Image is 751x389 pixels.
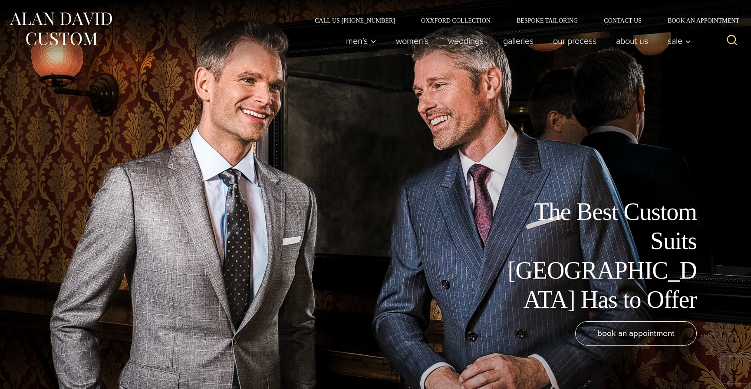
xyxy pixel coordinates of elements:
a: Oxxford Collection [408,17,504,23]
span: book an appointment [597,327,675,339]
a: Call Us [PHONE_NUMBER] [302,17,408,23]
img: Alan David Custom [9,10,113,48]
a: Contact Us [591,17,655,23]
span: Men’s [346,37,376,45]
a: weddings [438,32,494,50]
a: Book an Appointment [655,17,742,23]
a: Our Process [543,32,606,50]
h1: The Best Custom Suits [GEOGRAPHIC_DATA] Has to Offer [501,197,697,314]
a: About Us [606,32,658,50]
a: Bespoke Tailoring [504,17,591,23]
nav: Primary Navigation [336,32,696,50]
button: View Search Form [721,30,742,51]
a: Women’s [386,32,438,50]
a: Galleries [494,32,543,50]
a: book an appointment [575,321,697,346]
span: Sale [668,37,691,45]
nav: Secondary Navigation [302,17,742,23]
